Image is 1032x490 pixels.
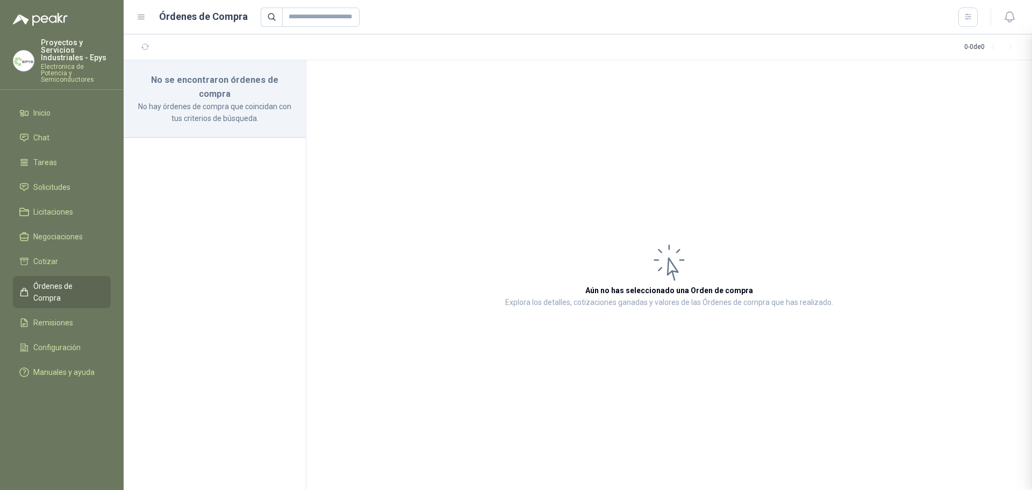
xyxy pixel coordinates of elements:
[33,280,101,304] span: Órdenes de Compra
[33,132,49,144] span: Chat
[33,366,95,378] span: Manuales y ayuda
[13,152,111,173] a: Tareas
[13,202,111,222] a: Licitaciones
[13,177,111,197] a: Solicitudes
[13,337,111,358] a: Configuración
[33,255,58,267] span: Cotizar
[33,342,81,353] span: Configuración
[13,251,111,272] a: Cotizar
[13,362,111,382] a: Manuales y ayuda
[33,107,51,119] span: Inicio
[41,39,111,61] p: Proyectos y Servicios Industriales - Epys
[13,226,111,247] a: Negociaciones
[13,127,111,148] a: Chat
[33,157,57,168] span: Tareas
[33,317,73,329] span: Remisiones
[13,313,111,333] a: Remisiones
[41,63,111,83] p: Electronica de Potencia y Semiconductores
[13,13,68,26] img: Logo peakr
[159,9,248,24] h1: Órdenes de Compra
[13,51,34,71] img: Company Logo
[33,231,83,243] span: Negociaciones
[13,276,111,308] a: Órdenes de Compra
[33,206,73,218] span: Licitaciones
[33,181,70,193] span: Solicitudes
[13,103,111,123] a: Inicio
